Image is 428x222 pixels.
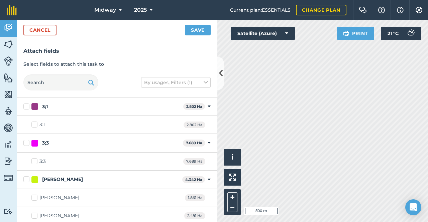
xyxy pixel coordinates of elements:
[42,103,48,110] div: 3;1
[7,5,17,15] img: fieldmargin Logo
[404,27,417,40] img: svg+xml;base64,PD94bWwgdmVyc2lvbj0iMS4wIiBlbmNvZGluZz0idXRmLTgiPz4KPCEtLSBHZW5lcmF0b3I6IEFkb2JlIE...
[185,194,205,201] span: 1.861 Ha
[405,199,421,215] div: Open Intercom Messenger
[134,6,147,14] span: 2025
[39,158,46,165] div: 3:3
[381,27,421,40] button: 21 °C
[39,212,79,219] div: [PERSON_NAME]
[227,192,237,202] button: +
[359,7,367,13] img: Two speech bubbles overlapping with the left bubble in the forefront
[39,121,45,128] div: 3:1
[4,106,13,116] img: svg+xml;base64,PD94bWwgdmVyc2lvbj0iMS4wIiBlbmNvZGluZz0idXRmLTgiPz4KPCEtLSBHZW5lcmF0b3I6IEFkb2JlIE...
[23,60,211,68] p: Select fields to attach this task to
[4,156,13,166] img: svg+xml;base64,PD94bWwgdmVyc2lvbj0iMS4wIiBlbmNvZGluZz0idXRmLTgiPz4KPCEtLSBHZW5lcmF0b3I6IEFkb2JlIE...
[184,212,205,219] span: 2.481 Ha
[224,149,241,166] button: i
[186,104,202,109] strong: 2.802 Ha
[4,123,13,133] img: svg+xml;base64,PD94bWwgdmVyc2lvbj0iMS4wIiBlbmNvZGluZz0idXRmLTgiPz4KPCEtLSBHZW5lcmF0b3I6IEFkb2JlIE...
[4,23,13,33] img: svg+xml;base64,PD94bWwgdmVyc2lvbj0iMS4wIiBlbmNvZGluZz0idXRmLTgiPz4KPCEtLSBHZW5lcmF0b3I6IEFkb2JlIE...
[185,25,211,35] button: Save
[4,73,13,83] img: svg+xml;base64,PHN2ZyB4bWxucz0iaHR0cDovL3d3dy53My5vcmcvMjAwMC9zdmciIHdpZHRoPSI1NiIgaGVpZ2h0PSI2MC...
[184,122,205,129] span: 2.802 Ha
[23,25,57,35] button: Cancel
[296,5,346,15] a: Change plan
[4,89,13,99] img: svg+xml;base64,PHN2ZyB4bWxucz0iaHR0cDovL3d3dy53My5vcmcvMjAwMC9zdmciIHdpZHRoPSI1NiIgaGVpZ2h0PSI2MC...
[42,140,49,147] div: 3;3
[4,39,13,49] img: svg+xml;base64,PHN2ZyB4bWxucz0iaHR0cDovL3d3dy53My5vcmcvMjAwMC9zdmciIHdpZHRoPSI1NiIgaGVpZ2h0PSI2MC...
[141,77,211,88] button: By usages, Filters (1)
[229,174,236,181] img: Four arrows, one pointing top left, one top right, one bottom right and the last bottom left
[388,27,399,40] span: 21 ° C
[378,7,386,13] img: A question mark icon
[230,6,291,14] span: Current plan : ESSENTIALS
[88,78,94,86] img: svg+xml;base64,PHN2ZyB4bWxucz0iaHR0cDovL3d3dy53My5vcmcvMjAwMC9zdmciIHdpZHRoPSIxOSIgaGVpZ2h0PSIyNC...
[337,27,374,40] button: Print
[227,202,237,212] button: –
[415,7,423,13] img: A cog icon
[231,27,295,40] button: Satellite (Azure)
[183,158,205,165] span: 7.689 Ha
[23,47,211,55] h3: Attach fields
[23,74,98,90] input: Search
[42,176,83,183] div: [PERSON_NAME]
[4,140,13,150] img: svg+xml;base64,PD94bWwgdmVyc2lvbj0iMS4wIiBlbmNvZGluZz0idXRmLTgiPz4KPCEtLSBHZW5lcmF0b3I6IEFkb2JlIE...
[343,29,349,37] img: svg+xml;base64,PHN2ZyB4bWxucz0iaHR0cDovL3d3dy53My5vcmcvMjAwMC9zdmciIHdpZHRoPSIxOSIgaGVpZ2h0PSIyNC...
[4,56,13,66] img: svg+xml;base64,PD94bWwgdmVyc2lvbj0iMS4wIiBlbmNvZGluZz0idXRmLTgiPz4KPCEtLSBHZW5lcmF0b3I6IEFkb2JlIE...
[94,6,116,14] span: Midway
[397,6,404,14] img: svg+xml;base64,PHN2ZyB4bWxucz0iaHR0cDovL3d3dy53My5vcmcvMjAwMC9zdmciIHdpZHRoPSIxNyIgaGVpZ2h0PSIxNy...
[4,208,13,215] img: svg+xml;base64,PD94bWwgdmVyc2lvbj0iMS4wIiBlbmNvZGluZz0idXRmLTgiPz4KPCEtLSBHZW5lcmF0b3I6IEFkb2JlIE...
[39,194,79,201] div: [PERSON_NAME]
[231,153,233,161] span: i
[4,173,13,183] img: svg+xml;base64,PD94bWwgdmVyc2lvbj0iMS4wIiBlbmNvZGluZz0idXRmLTgiPz4KPCEtLSBHZW5lcmF0b3I6IEFkb2JlIE...
[186,141,202,145] strong: 7.689 Ha
[185,177,202,182] strong: 4.342 Ha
